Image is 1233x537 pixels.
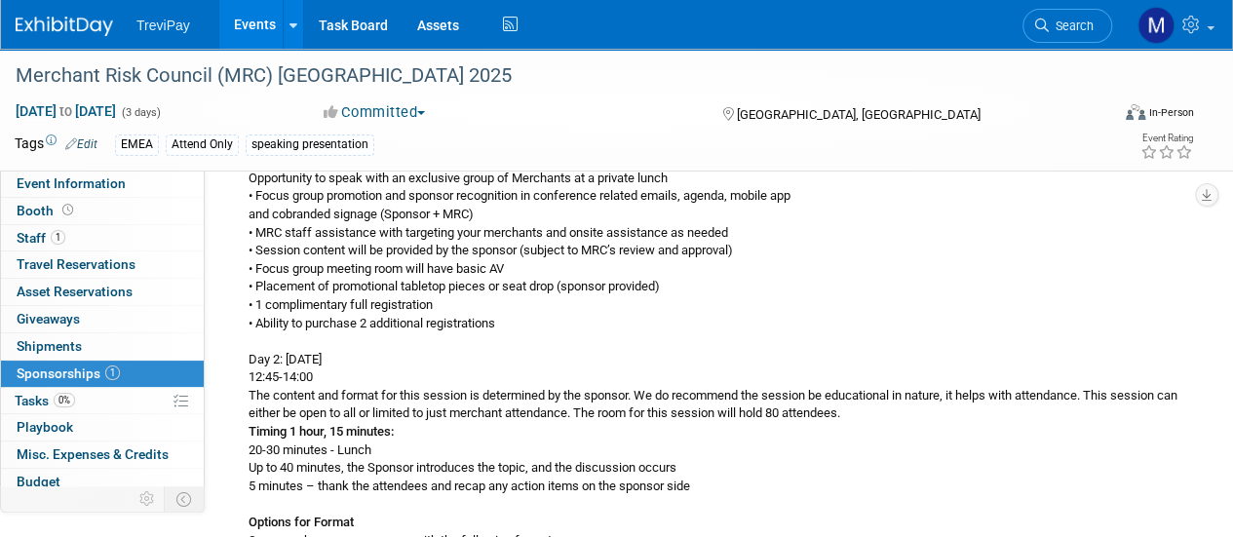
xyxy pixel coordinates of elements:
span: Sponsorships [17,365,120,381]
a: Travel Reservations [1,251,204,278]
div: Event Rating [1140,134,1193,143]
span: Asset Reservations [17,284,133,299]
span: 0% [54,393,75,407]
span: to [57,103,75,119]
a: Playbook [1,414,204,441]
td: Tags [15,134,97,156]
td: Toggle Event Tabs [165,486,205,512]
a: Misc. Expenses & Credits [1,441,204,468]
span: Tasks [15,393,75,408]
span: Budget [17,474,60,489]
a: Search [1022,9,1112,43]
span: Search [1049,19,1094,33]
span: Event Information [17,175,126,191]
td: Personalize Event Tab Strip [131,486,165,512]
b: Options for Format [249,515,354,529]
span: Staff [17,230,65,246]
a: Budget [1,469,204,495]
span: Booth not reserved yet [58,203,77,217]
a: Sponsorships1 [1,361,204,387]
div: Event Format [1021,101,1194,131]
div: In-Person [1148,105,1194,120]
a: Edit [65,137,97,151]
span: Playbook [17,419,73,435]
div: EMEA [115,134,159,155]
button: Committed [317,102,433,123]
span: Shipments [17,338,82,354]
img: ExhibitDay [16,17,113,36]
div: speaking presentation [246,134,374,155]
a: Tasks0% [1,388,204,414]
span: 1 [105,365,120,380]
span: (3 days) [120,106,161,119]
span: TreviPay [136,18,190,33]
b: Timing 1 hour, 15 minutes: [249,424,394,439]
img: Maiia Khasina [1137,7,1175,44]
a: Shipments [1,333,204,360]
span: Booth [17,203,77,218]
span: [GEOGRAPHIC_DATA], [GEOGRAPHIC_DATA] [736,107,980,122]
span: Misc. Expenses & Credits [17,446,169,462]
a: Staff1 [1,225,204,251]
div: Merchant Risk Council (MRC) [GEOGRAPHIC_DATA] 2025 [9,58,1094,94]
a: Asset Reservations [1,279,204,305]
a: Booth [1,198,204,224]
span: Giveaways [17,311,80,326]
img: Format-Inperson.png [1126,104,1145,120]
span: [DATE] [DATE] [15,102,117,120]
span: 1 [51,230,65,245]
a: Giveaways [1,306,204,332]
div: Attend Only [166,134,239,155]
a: Event Information [1,171,204,197]
span: Travel Reservations [17,256,135,272]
